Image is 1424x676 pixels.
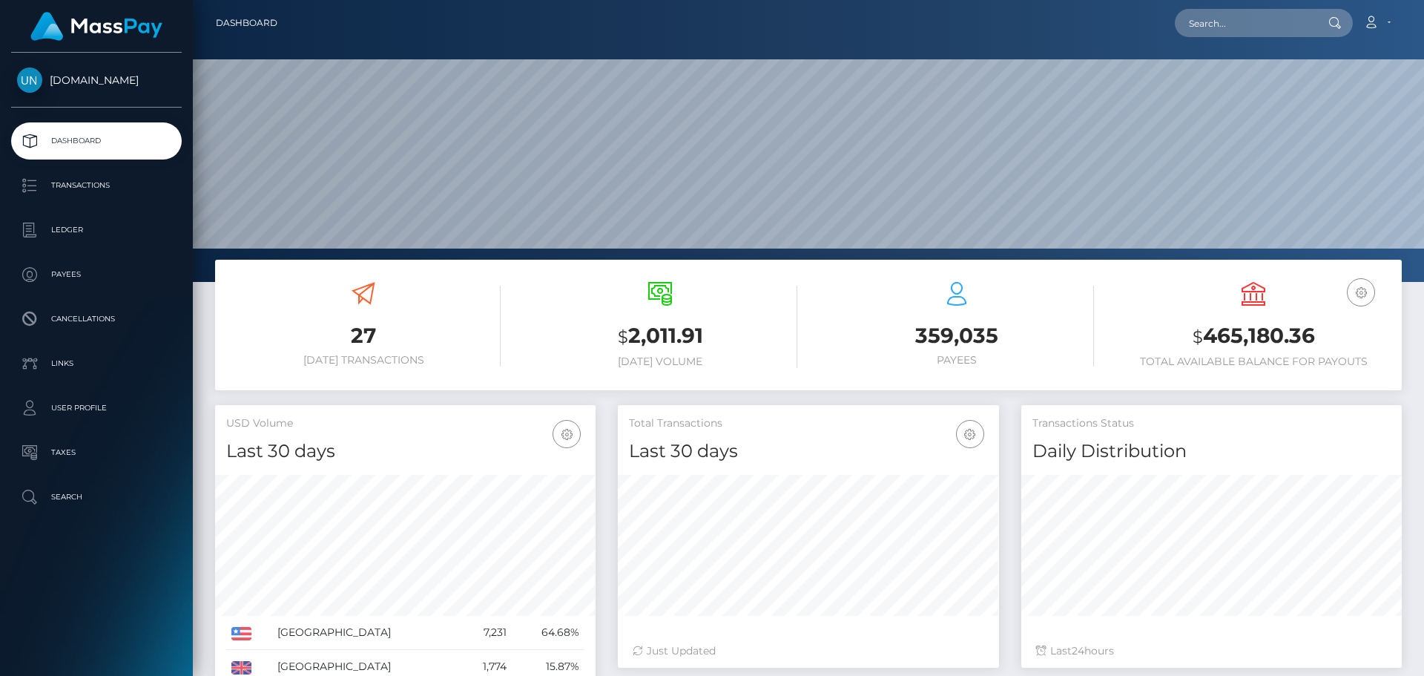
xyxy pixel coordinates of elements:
p: Dashboard [17,130,176,152]
h3: 465,180.36 [1116,321,1391,352]
h4: Daily Distribution [1032,439,1391,465]
h3: 2,011.91 [523,321,797,352]
h4: Last 30 days [226,439,584,465]
a: Cancellations [11,301,182,338]
h6: [DATE] Volume [523,355,797,368]
td: 7,231 [459,616,512,650]
a: Dashboard [216,7,277,39]
h3: 27 [226,321,501,350]
p: Cancellations [17,308,176,330]
p: Transactions [17,174,176,197]
img: US.png [231,627,251,640]
div: Last hours [1036,643,1387,659]
h3: 359,035 [820,321,1094,350]
div: Just Updated [633,643,983,659]
a: Search [11,479,182,516]
p: User Profile [17,397,176,419]
input: Search... [1175,9,1314,37]
a: Ledger [11,211,182,249]
a: Dashboard [11,122,182,160]
p: Links [17,352,176,375]
img: Unlockt.me [17,68,42,93]
h6: Total Available Balance for Payouts [1116,355,1391,368]
a: Taxes [11,434,182,471]
td: 64.68% [512,616,584,650]
a: Links [11,345,182,382]
h5: USD Volume [226,416,584,431]
p: Search [17,486,176,508]
h5: Total Transactions [629,416,987,431]
h4: Last 30 days [629,439,987,465]
img: GB.png [231,661,251,675]
small: $ [618,326,628,347]
a: Transactions [11,167,182,204]
a: Payees [11,256,182,293]
a: User Profile [11,390,182,427]
p: Taxes [17,442,176,464]
img: MassPay Logo [30,12,162,41]
p: Ledger [17,219,176,241]
h5: Transactions Status [1032,416,1391,431]
h6: Payees [820,354,1094,367]
span: 24 [1072,644,1084,657]
h6: [DATE] Transactions [226,354,501,367]
small: $ [1193,326,1203,347]
p: Payees [17,263,176,286]
td: [GEOGRAPHIC_DATA] [272,616,459,650]
span: [DOMAIN_NAME] [11,73,182,87]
